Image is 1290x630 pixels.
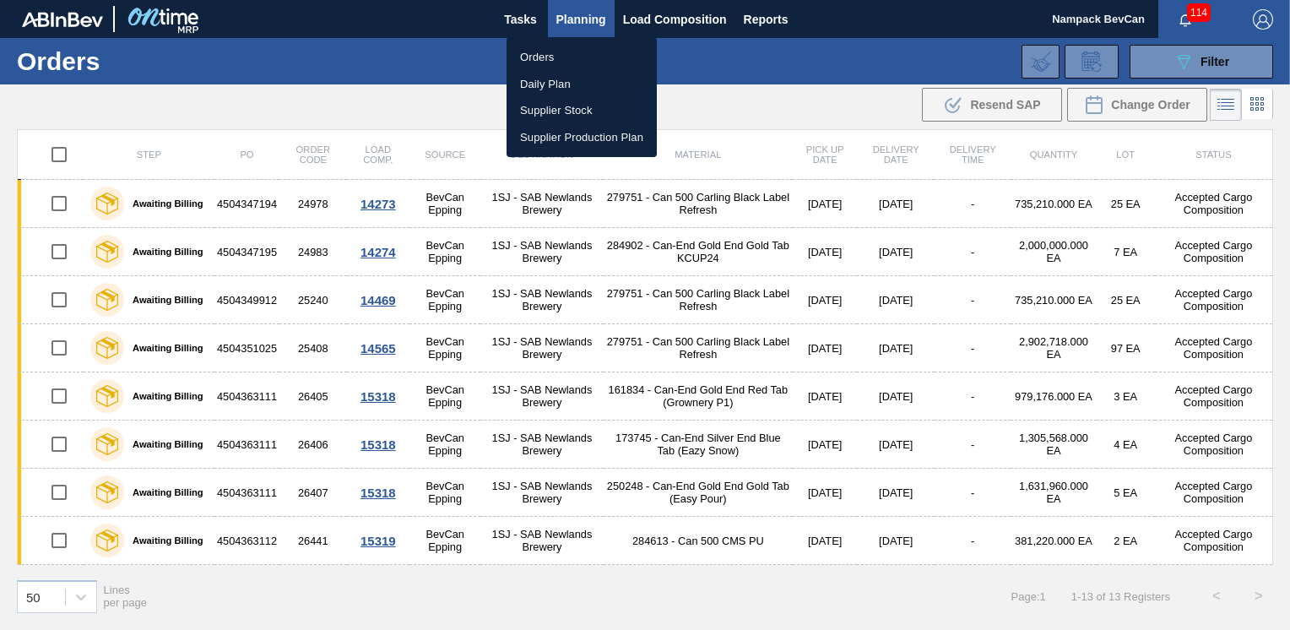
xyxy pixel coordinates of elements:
[507,44,657,71] a: Orders
[507,124,657,151] a: Supplier Production Plan
[507,71,657,98] a: Daily Plan
[507,97,657,124] a: Supplier Stock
